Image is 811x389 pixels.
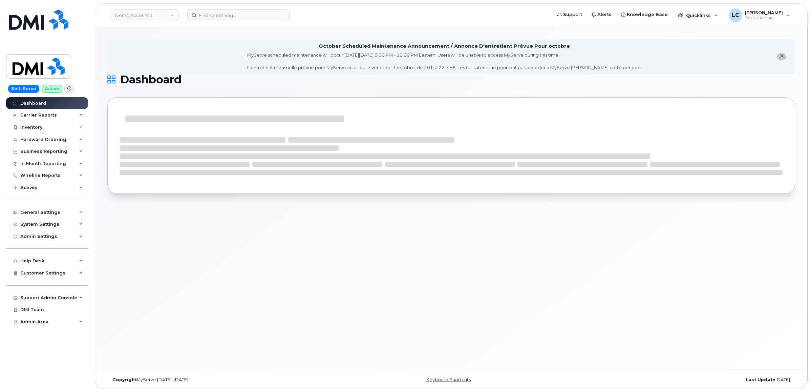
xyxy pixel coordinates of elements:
div: October Scheduled Maintenance Announcement / Annonce D'entretient Prévue Pour octobre [319,43,570,50]
div: MyServe [DATE]–[DATE] [107,377,337,383]
div: MyServe scheduled maintenance will occur [DATE][DATE] 8:00 PM - 10:00 PM Eastern. Users will be u... [247,52,642,71]
span: Dashboard [120,75,182,85]
div: [DATE] [566,377,795,383]
strong: Last Update [746,377,775,382]
a: Keyboard Shortcuts [426,377,471,382]
button: close notification [777,53,786,60]
strong: Copyright [112,377,137,382]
